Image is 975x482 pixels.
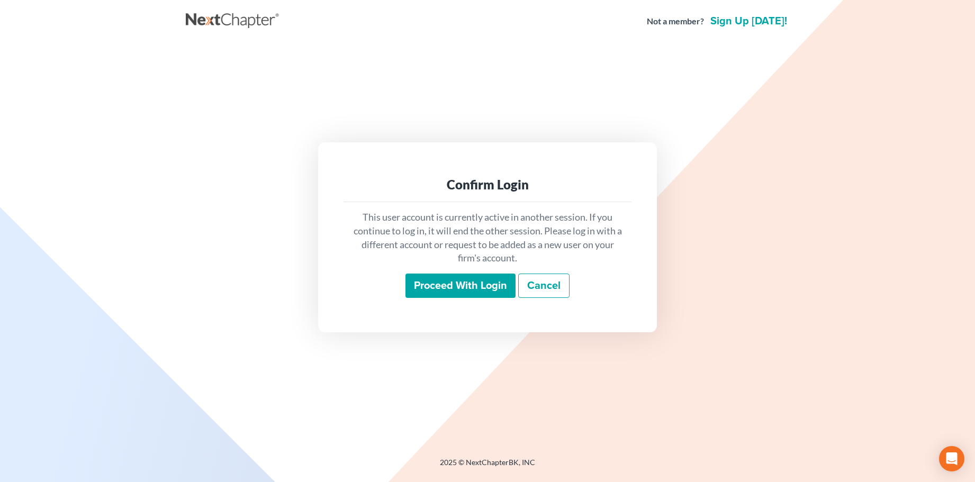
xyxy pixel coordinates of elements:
[186,457,789,476] div: 2025 © NextChapterBK, INC
[647,15,704,28] strong: Not a member?
[405,274,516,298] input: Proceed with login
[708,16,789,26] a: Sign up [DATE]!
[518,274,570,298] a: Cancel
[352,211,623,265] p: This user account is currently active in another session. If you continue to log in, it will end ...
[939,446,964,471] div: Open Intercom Messenger
[352,176,623,193] div: Confirm Login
